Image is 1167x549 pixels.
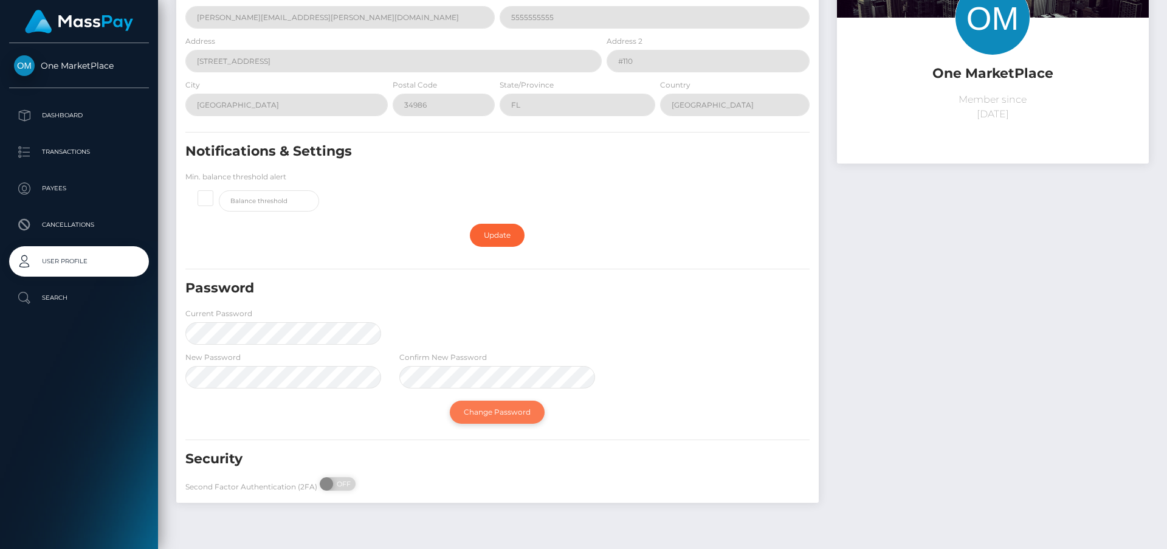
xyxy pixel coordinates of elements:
p: Member since [DATE] [846,92,1140,122]
h5: One MarketPlace [846,64,1140,83]
label: City [185,80,200,91]
label: Current Password [185,308,252,319]
p: Cancellations [14,216,144,234]
p: Transactions [14,143,144,161]
p: Payees [14,179,144,198]
label: New Password [185,352,241,363]
h5: Password [185,279,709,298]
label: Second Factor Authentication (2FA) [185,482,317,492]
a: Transactions [9,137,149,167]
a: Cancellations [9,210,149,240]
a: Payees [9,173,149,204]
label: Country [660,80,690,91]
label: Min. balance threshold alert [185,171,286,182]
a: Update [470,224,525,247]
a: User Profile [9,246,149,277]
label: Postal Code [393,80,437,91]
span: OFF [326,477,357,491]
p: Search [14,289,144,307]
a: Dashboard [9,100,149,131]
span: One MarketPlace [9,60,149,71]
img: One MarketPlace [14,55,35,76]
label: State/Province [500,80,554,91]
label: Confirm New Password [399,352,487,363]
a: Search [9,283,149,313]
h5: Security [185,450,709,469]
a: Change Password [450,401,545,424]
label: Address [185,36,215,47]
p: Dashboard [14,106,144,125]
label: Address 2 [607,36,642,47]
img: MassPay Logo [25,10,133,33]
h5: Notifications & Settings [185,142,709,161]
p: User Profile [14,252,144,271]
